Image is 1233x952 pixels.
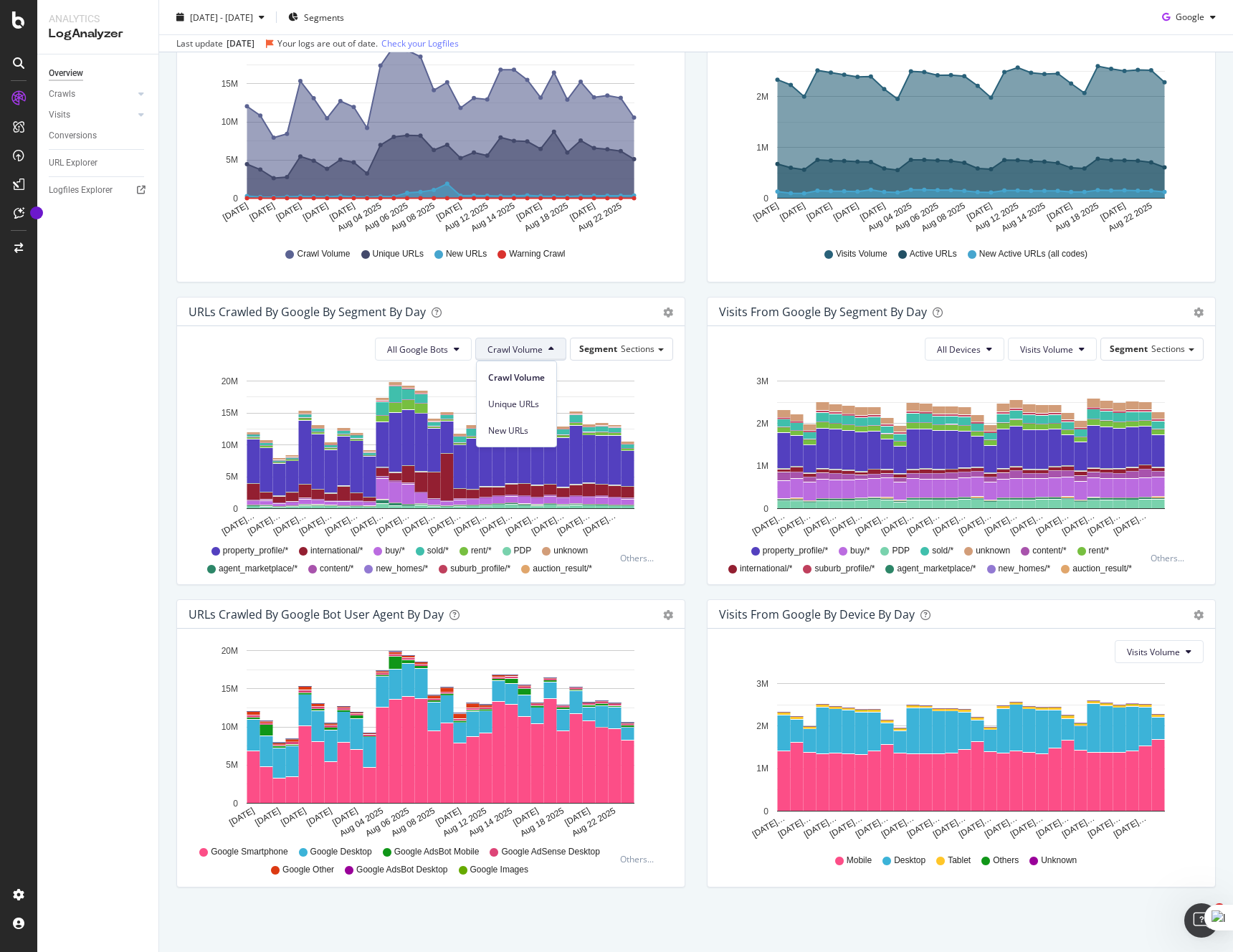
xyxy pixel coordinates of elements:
[305,806,333,828] text: [DATE]
[976,545,1010,557] span: unknown
[470,864,528,876] span: Google Images
[49,156,97,171] div: URL Explorer
[375,338,472,361] button: All Google Bots
[1099,201,1128,223] text: [DATE]
[763,194,768,204] text: 0
[509,248,565,260] span: Warning Crawl
[49,128,97,143] div: Conversions
[937,343,981,356] span: All Devices
[427,545,449,557] span: sold/*
[434,201,463,223] text: [DATE]
[189,305,426,319] div: URLs Crawled by Google By Segment By Day
[1176,11,1204,23] span: Google
[756,721,768,731] text: 2M
[1127,646,1180,658] span: Visits Volume
[621,343,654,355] span: Sections
[227,806,256,828] text: [DATE]
[487,343,543,356] span: Crawl Volume
[211,846,287,858] span: Google Smartphone
[740,563,792,575] span: international/*
[222,684,238,694] text: 15M
[49,108,70,123] div: Visits
[533,563,592,575] span: auction_result/*
[277,37,378,50] div: Your logs are out of date.
[756,679,768,689] text: 3M
[189,35,673,234] svg: A chart.
[1072,563,1132,575] span: auction_result/*
[515,201,543,223] text: [DATE]
[226,156,238,166] text: 5M
[253,806,282,828] text: [DATE]
[446,248,487,260] span: New URLs
[219,563,297,575] span: agent_marketplace/*
[49,26,147,42] div: LogAnalyzer
[553,545,588,557] span: unknown
[441,806,488,839] text: Aug 12 2025
[1115,640,1204,663] button: Visits Volume
[49,183,113,198] div: Logfiles Explorer
[514,545,532,557] span: PDP
[894,855,925,867] span: Desktop
[394,846,480,858] span: Google AdsBot Mobile
[1045,201,1074,223] text: [DATE]
[1020,343,1073,356] span: Visits Volume
[523,201,570,234] text: Aug 18 2025
[49,108,134,123] a: Visits
[434,806,462,828] text: [DATE]
[719,305,927,319] div: Visits from Google By Segment By Day
[1184,903,1219,938] iframe: Intercom live chat
[450,563,510,575] span: suburb_profile/*
[49,183,148,198] a: Logfiles Explorer
[570,806,617,839] text: Aug 22 2025
[373,248,424,260] span: Unique URLs
[49,11,147,26] div: Analytics
[719,372,1204,538] div: A chart.
[620,552,660,564] div: Others...
[189,607,444,622] div: URLs Crawled by Google bot User Agent By Day
[579,343,617,355] span: Segment
[1107,201,1154,234] text: Aug 22 2025
[49,156,148,171] a: URL Explorer
[335,201,383,234] text: Aug 04 2025
[222,117,238,127] text: 10M
[719,35,1204,234] svg: A chart.
[501,846,599,858] span: Google AdSense Desktop
[301,201,330,223] text: [DATE]
[925,338,1004,361] button: All Devices
[1214,903,1225,915] span: 1
[190,11,253,23] span: [DATE] - [DATE]
[814,563,875,575] span: suburb_profile/*
[226,761,238,771] text: 5M
[222,646,238,656] text: 20M
[49,66,83,81] div: Overview
[282,864,334,876] span: Google Other
[171,6,270,29] button: [DATE] - [DATE]
[282,6,350,29] button: Segments
[275,201,303,223] text: [DATE]
[1151,343,1185,355] span: Sections
[719,675,1204,841] svg: A chart.
[948,855,971,867] span: Tablet
[756,143,768,153] text: 1M
[442,201,490,234] text: Aug 12 2025
[221,201,249,223] text: [DATE]
[30,206,43,219] div: Tooltip anchor
[328,201,356,223] text: [DATE]
[756,376,768,386] text: 3M
[920,201,967,234] text: Aug 08 2025
[470,201,517,234] text: Aug 14 2025
[779,201,807,223] text: [DATE]
[858,201,887,223] text: [DATE]
[488,371,545,384] span: Crawl Volume
[310,846,372,858] span: Google Desktop
[471,545,492,557] span: rent/*
[979,248,1087,260] span: New Active URLs (all codes)
[756,92,768,102] text: 2M
[189,372,673,538] svg: A chart.
[385,545,404,557] span: buy/*
[387,343,448,356] span: All Google Bots
[620,853,660,865] div: Others...
[223,545,288,557] span: property_profile/*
